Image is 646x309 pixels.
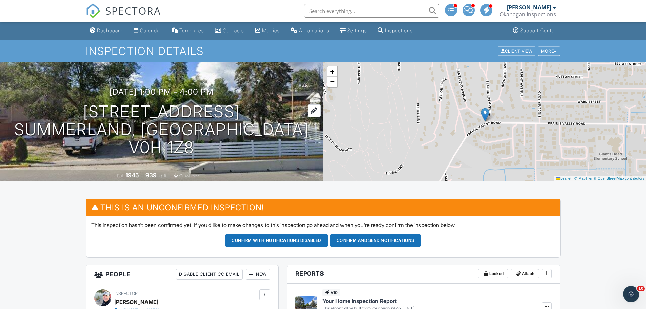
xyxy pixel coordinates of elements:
[262,27,280,33] div: Metrics
[11,103,312,156] h1: [STREET_ADDRESS] Summerland, [GEOGRAPHIC_DATA] V0H 1Z8
[110,87,214,96] h3: [DATE] 1:00 pm - 4:00 pm
[212,24,247,37] a: Contacts
[125,172,139,179] div: 1945
[330,234,421,247] button: Confirm and send notifications
[86,265,278,284] h3: People
[105,3,161,18] span: SPECTORA
[304,4,439,18] input: Search everything...
[330,77,334,86] span: −
[594,176,644,180] a: © OpenStreetMap contributors
[299,27,329,33] div: Automations
[498,46,535,56] div: Client View
[140,27,161,33] div: Calendar
[637,286,645,291] span: 10
[87,24,125,37] a: Dashboard
[158,173,167,178] span: sq. ft.
[86,45,561,57] h1: Inspection Details
[572,176,573,180] span: |
[327,66,337,77] a: Zoom in
[507,4,551,11] div: [PERSON_NAME]
[145,172,157,179] div: 939
[500,11,556,18] div: Okanagan Inspections
[117,173,124,178] span: Built
[86,3,101,18] img: The Best Home Inspection Software - Spectora
[223,27,244,33] div: Contacts
[131,24,164,37] a: Calendar
[538,46,560,56] div: More
[385,27,413,33] div: Inspections
[330,67,334,76] span: +
[347,27,367,33] div: Settings
[170,24,207,37] a: Templates
[114,297,158,307] div: [PERSON_NAME]
[497,48,537,53] a: Client View
[225,234,328,247] button: Confirm with notifications disabled
[375,24,415,37] a: Inspections
[623,286,639,302] iframe: Intercom live chat
[556,176,571,180] a: Leaflet
[176,269,243,280] div: Disable Client CC Email
[114,291,138,296] span: Inspector
[327,77,337,87] a: Zoom out
[91,221,555,229] p: This inspection hasn't been confirmed yet. If you'd like to make changes to this inspection go ah...
[337,24,370,37] a: Settings
[288,24,332,37] a: Automations (Advanced)
[574,176,593,180] a: © MapTiler
[97,27,123,33] div: Dashboard
[252,24,282,37] a: Metrics
[86,9,161,23] a: SPECTORA
[179,27,204,33] div: Templates
[179,173,200,178] span: crawlspace
[510,24,559,37] a: Support Center
[246,269,270,280] div: New
[86,199,560,216] h3: This is an Unconfirmed Inspection!
[481,108,489,122] img: Marker
[520,27,556,33] div: Support Center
